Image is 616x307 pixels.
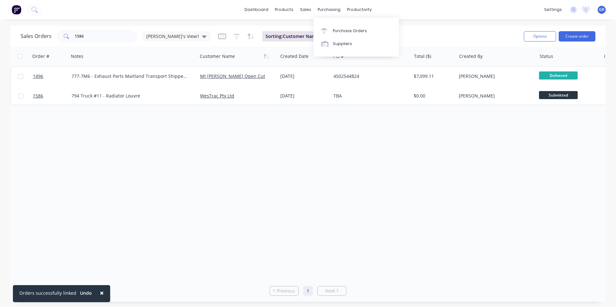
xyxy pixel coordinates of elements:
[344,5,375,14] div: productivity
[200,93,234,99] a: WesTrac Pty Ltd
[333,41,352,47] div: Suppliers
[262,31,330,42] button: Sorting:Customer Name
[313,37,399,50] a: Suppliers
[75,30,138,43] input: Search...
[459,73,530,79] div: [PERSON_NAME]
[33,73,43,79] span: 1496
[19,290,76,296] div: Orders successfully linked
[559,31,595,42] button: Create order
[270,288,298,294] a: Previous page
[72,93,189,99] div: 794 Truck #11 - Radiator Louvre
[76,288,95,298] button: Undo
[333,73,405,79] div: 4502544824
[539,91,578,99] span: Submitted
[32,53,49,60] div: Order #
[277,288,295,294] span: Previous
[33,86,72,106] a: 1586
[459,53,483,60] div: Created By
[72,73,189,79] div: 777-7M6 - Exhaust Parts Maitland Transport Shipped Date [DATE]
[12,5,21,14] img: Factory
[265,33,319,40] span: Sorting: Customer Name
[313,24,399,37] a: Purchase Orders
[333,28,367,34] div: Purchase Orders
[318,288,346,294] a: Next page
[414,93,451,99] div: $0.00
[325,288,335,294] span: Next
[540,53,553,60] div: Status
[280,73,328,79] div: [DATE]
[93,285,110,301] button: Close
[414,53,431,60] div: Total ($)
[303,286,313,296] a: Page 1 is your current page
[314,5,344,14] div: purchasing
[100,288,104,297] span: ×
[541,5,565,14] div: settings
[297,5,314,14] div: sales
[267,286,349,296] ul: Pagination
[280,93,328,99] div: [DATE]
[200,53,235,60] div: Customer Name
[459,93,530,99] div: [PERSON_NAME]
[241,5,272,14] a: dashboard
[33,93,43,99] span: 1586
[414,73,451,79] div: $7,099.11
[71,53,83,60] div: Notes
[200,73,265,79] a: Mt [PERSON_NAME] Open Cut
[333,93,405,99] div: TBA
[33,67,72,86] a: 1496
[524,31,556,42] button: Options
[280,53,309,60] div: Created Date
[599,7,604,13] span: GR
[21,33,52,39] h1: Sales Orders
[146,33,199,40] span: [PERSON_NAME]'s View1
[539,71,578,79] span: Delivered
[272,5,297,14] div: products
